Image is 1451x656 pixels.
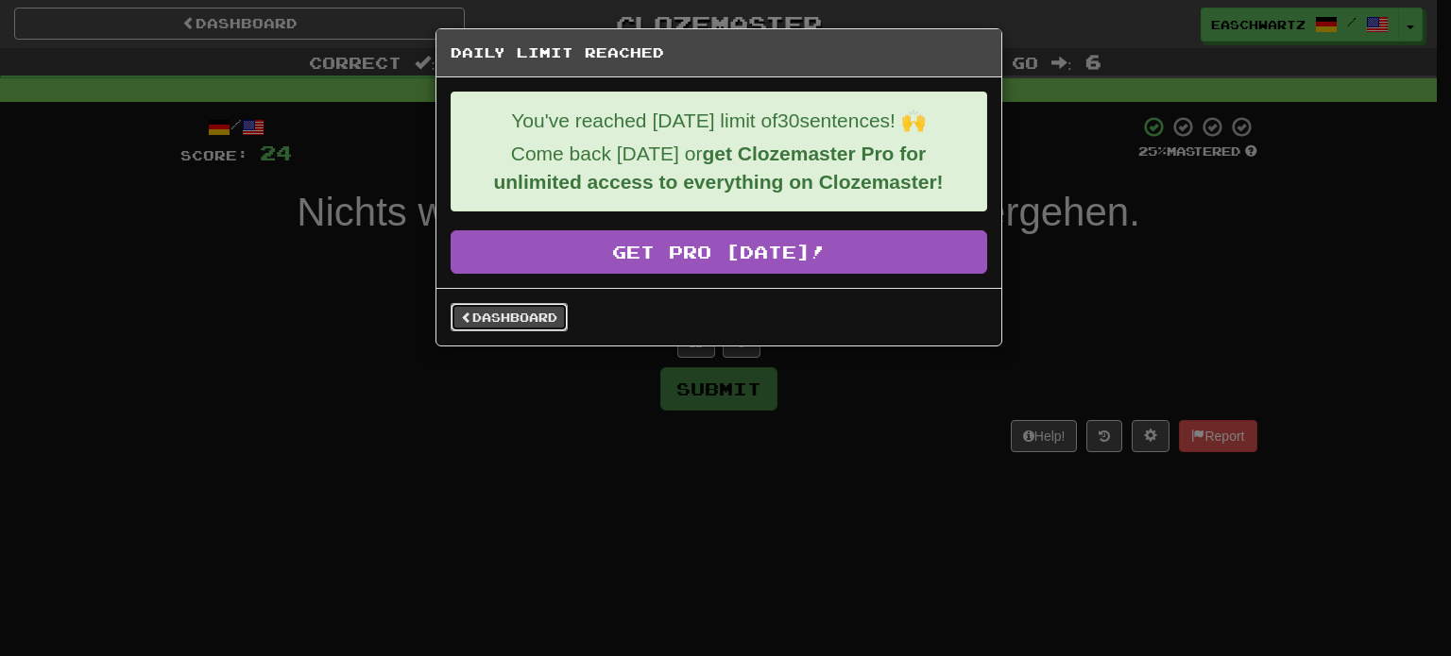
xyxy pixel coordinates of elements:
[451,303,568,331] a: Dashboard
[466,140,972,196] p: Come back [DATE] or
[451,43,987,62] h5: Daily Limit Reached
[493,143,943,193] strong: get Clozemaster Pro for unlimited access to everything on Clozemaster!
[451,230,987,274] a: Get Pro [DATE]!
[466,107,972,135] p: You've reached [DATE] limit of 30 sentences! 🙌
